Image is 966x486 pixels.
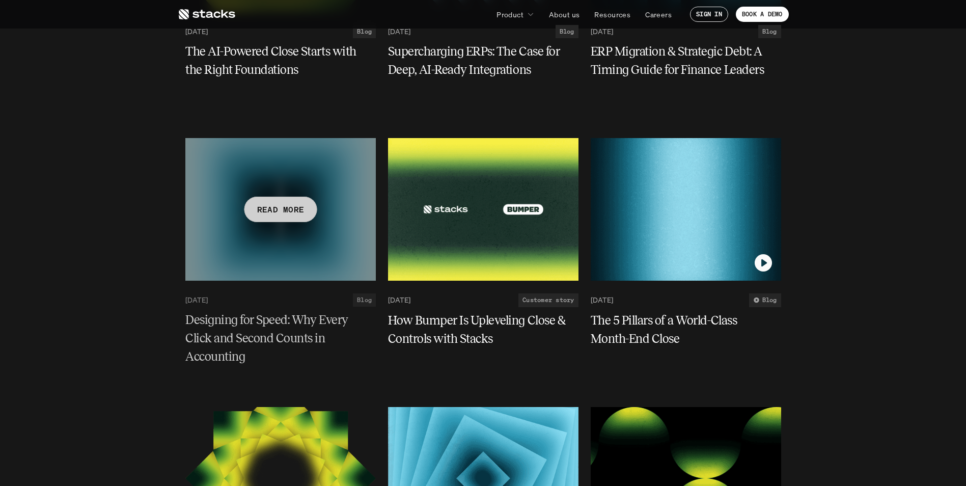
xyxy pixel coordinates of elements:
h2: Customer story [522,296,574,304]
h5: ERP Migration & Strategic Debt: A Timing Guide for Finance Leaders [591,42,769,79]
p: Resources [594,9,630,20]
a: SIGN IN [690,7,728,22]
p: Careers [645,9,672,20]
a: How Bumper Is Upleveling Close & Controls with Stacks [388,311,578,348]
p: About us [549,9,579,20]
p: [DATE] [388,296,410,305]
p: [DATE] [185,28,208,36]
h2: Blog [560,28,574,35]
a: About us [543,5,586,23]
h5: How Bumper Is Upleveling Close & Controls with Stacks [388,311,566,348]
p: SIGN IN [696,11,722,18]
a: Designing for Speed: Why Every Click and Second Counts in Accounting [185,311,376,366]
h5: The AI-Powered Close Starts with the Right Foundations [185,42,364,79]
p: Product [496,9,523,20]
h5: Supercharging ERPs: The Case for Deep, AI-Ready Integrations [388,42,566,79]
a: Privacy Policy [153,46,197,54]
h2: Blog [357,28,372,35]
a: READ MORE [185,138,376,281]
a: [DATE]Blog [185,293,376,307]
a: The 5 Pillars of a World-Class Month-End Close [591,311,781,348]
a: [DATE]Blog [591,25,781,38]
h5: Designing for Speed: Why Every Click and Second Counts in Accounting [185,311,364,366]
p: [DATE] [591,28,613,36]
a: [DATE]Blog [591,293,781,307]
a: [DATE]Customer story [388,293,578,307]
a: Supercharging ERPs: The Case for Deep, AI-Ready Integrations [388,42,578,79]
h2: Blog [762,28,777,35]
a: ERP Migration & Strategic Debt: A Timing Guide for Finance Leaders [591,42,781,79]
a: [DATE]Blog [388,25,578,38]
p: [DATE] [388,28,410,36]
h5: The 5 Pillars of a World-Class Month-End Close [591,311,769,348]
p: [DATE] [185,296,208,305]
a: BOOK A DEMO [736,7,789,22]
h2: Blog [357,296,372,304]
a: Resources [588,5,637,23]
a: The AI-Powered Close Starts with the Right Foundations [185,42,376,79]
h2: Blog [762,296,777,304]
a: Careers [639,5,678,23]
p: [DATE] [591,296,613,305]
p: READ MORE [257,202,304,217]
p: BOOK A DEMO [742,11,783,18]
a: [DATE]Blog [185,25,376,38]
